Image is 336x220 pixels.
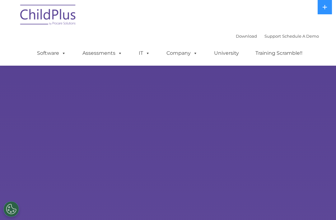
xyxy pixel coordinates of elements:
[76,47,128,59] a: Assessments
[264,34,281,39] a: Support
[236,34,319,39] font: |
[236,34,257,39] a: Download
[249,47,309,59] a: Training Scramble!!
[31,47,72,59] a: Software
[3,201,19,217] button: Cookies Settings
[17,0,79,31] img: ChildPlus by Procare Solutions
[160,47,204,59] a: Company
[208,47,245,59] a: University
[282,34,319,39] a: Schedule A Demo
[133,47,156,59] a: IT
